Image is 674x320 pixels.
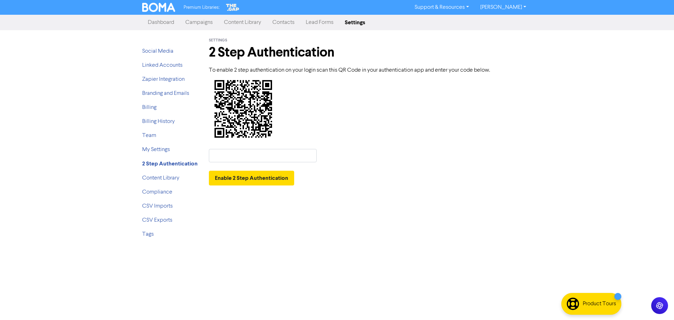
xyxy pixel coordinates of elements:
[300,15,339,30] a: Lead Forms
[142,160,198,167] strong: 2 Step Authentication
[180,15,218,30] a: Campaigns
[409,2,475,13] a: Support & Resources
[142,161,198,167] a: 2 Step Authentication
[225,3,240,12] img: The Gap
[184,5,219,10] span: Premium Libraries:
[339,15,371,30] a: Settings
[142,15,180,30] a: Dashboard
[209,66,532,143] div: To enable 2 step authentication on your login scan this QR Code in your authentication app and en...
[142,231,154,237] a: Tags
[142,203,173,209] a: CSV Imports
[142,133,156,138] a: Team
[209,38,227,43] span: Settings
[142,105,157,110] a: Billing
[209,44,532,60] h1: 2 Step Authentication
[142,217,172,223] a: CSV Exports
[142,189,172,195] a: Compliance
[218,15,267,30] a: Content Library
[142,119,175,124] a: Billing History
[267,15,300,30] a: Contacts
[142,3,175,12] img: BOMA Logo
[142,175,179,181] a: Content Library
[209,171,294,185] button: Enable 2 Step Authentication
[475,2,532,13] a: [PERSON_NAME]
[142,77,185,82] a: Zapier Integration
[639,286,674,320] iframe: Chat Widget
[209,74,278,143] img: qrcode
[142,91,189,96] a: Branding and Emails
[142,48,173,54] a: Social Media
[142,63,183,68] a: Linked Accounts
[142,147,170,152] a: My Settings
